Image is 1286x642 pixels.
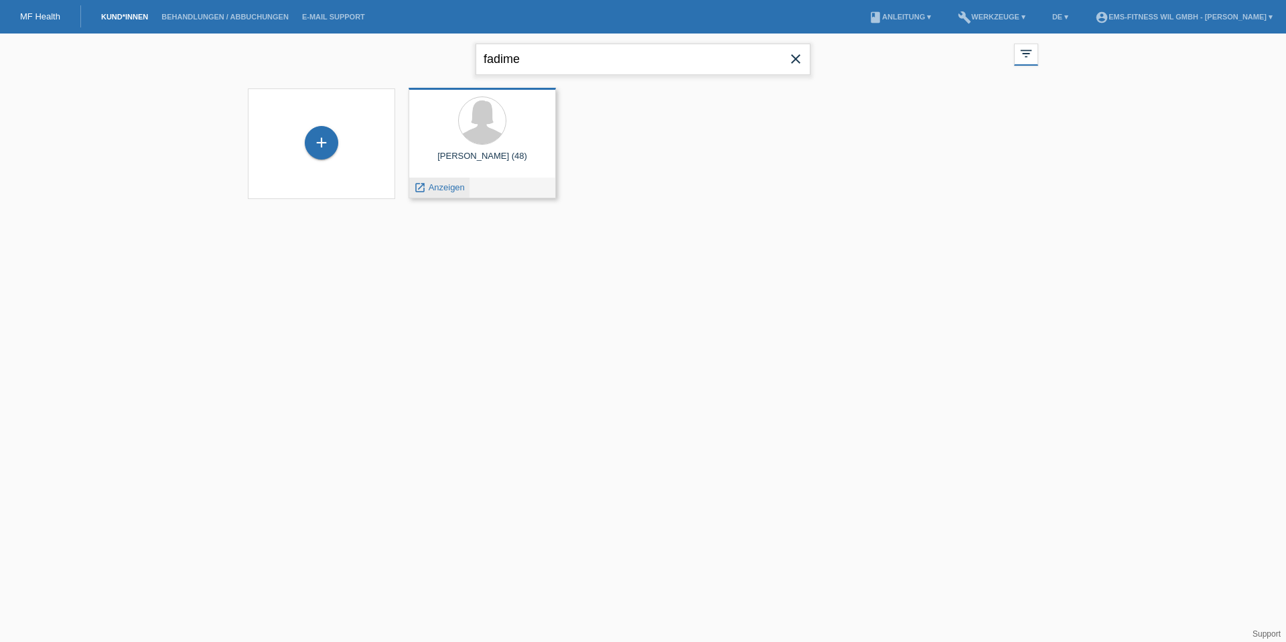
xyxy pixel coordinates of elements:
[476,44,810,75] input: Suche...
[1095,11,1109,24] i: account_circle
[1046,13,1075,21] a: DE ▾
[94,13,155,21] a: Kund*innen
[1253,629,1281,639] a: Support
[869,11,882,24] i: book
[788,51,804,67] i: close
[419,151,545,172] div: [PERSON_NAME] (48)
[429,182,465,192] span: Anzeigen
[295,13,372,21] a: E-Mail Support
[20,11,60,21] a: MF Health
[414,182,465,192] a: launch Anzeigen
[951,13,1032,21] a: buildWerkzeuge ▾
[155,13,295,21] a: Behandlungen / Abbuchungen
[862,13,938,21] a: bookAnleitung ▾
[958,11,971,24] i: build
[1019,46,1033,61] i: filter_list
[305,131,338,154] div: Kund*in hinzufügen
[1088,13,1279,21] a: account_circleEMS-Fitness Wil GmbH - [PERSON_NAME] ▾
[414,182,426,194] i: launch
